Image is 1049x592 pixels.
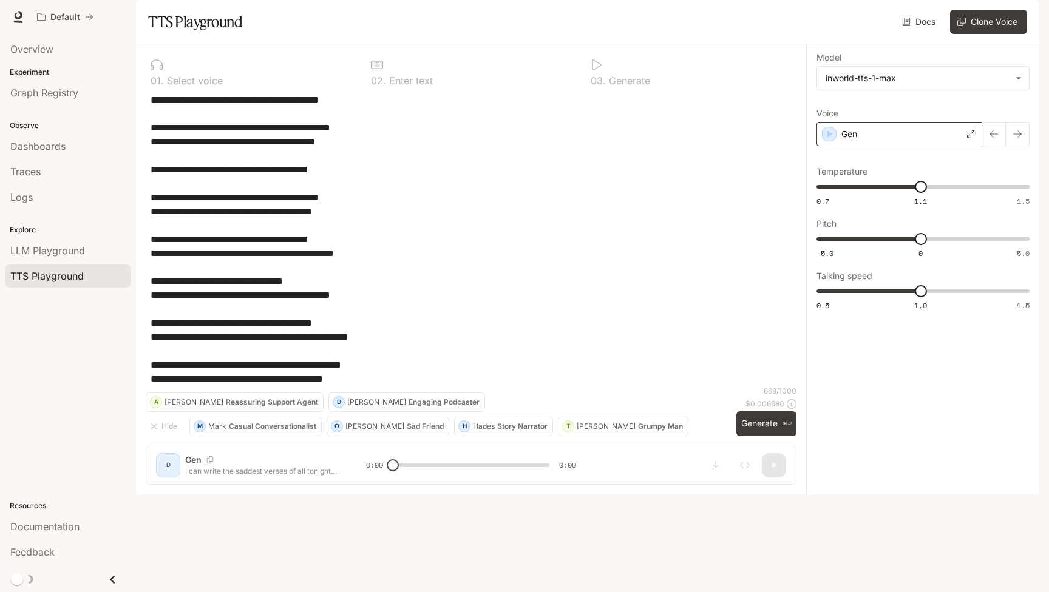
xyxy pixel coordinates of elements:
p: [PERSON_NAME] [345,423,404,430]
p: 0 3 . [591,76,606,86]
p: Grumpy Man [638,423,683,430]
p: Voice [816,109,838,118]
p: Temperature [816,167,867,176]
p: Reassuring Support Agent [226,399,318,406]
div: M [194,417,205,436]
p: $ 0.006680 [745,399,784,409]
p: 0 2 . [371,76,386,86]
button: D[PERSON_NAME]Engaging Podcaster [328,392,485,412]
p: Talking speed [816,272,872,280]
span: -5.0 [816,248,833,258]
span: 0.5 [816,300,829,311]
p: 668 / 1000 [764,386,796,396]
div: H [459,417,470,436]
div: D [333,392,344,412]
div: O [331,417,342,436]
p: [PERSON_NAME] [577,423,636,430]
button: A[PERSON_NAME]Reassuring Support Agent [146,392,324,412]
h1: TTS Playground [148,10,242,34]
button: Generate⌘⏎ [736,411,796,436]
p: Engaging Podcaster [409,399,480,406]
p: Story Narrator [497,423,548,430]
button: T[PERSON_NAME]Grumpy Man [558,417,688,436]
div: inworld-tts-1-max [817,67,1029,90]
span: 0.7 [816,196,829,206]
p: ⌘⏎ [783,420,792,428]
p: Mark [208,423,226,430]
p: Default [50,12,80,22]
p: Model [816,53,841,62]
span: 1.1 [914,196,927,206]
p: Pitch [816,220,837,228]
button: Hide [146,417,185,436]
p: Gen [841,128,857,140]
button: MMarkCasual Conversationalist [189,417,322,436]
button: Clone Voice [950,10,1027,34]
span: 1.5 [1017,196,1030,206]
div: A [151,392,161,412]
span: 0 [918,248,923,258]
a: Docs [900,10,940,34]
span: 5.0 [1017,248,1030,258]
button: HHadesStory Narrator [454,417,553,436]
div: T [563,417,574,436]
span: 1.0 [914,300,927,311]
p: Sad Friend [407,423,444,430]
button: All workspaces [32,5,99,29]
p: [PERSON_NAME] [347,399,406,406]
p: Generate [606,76,650,86]
button: O[PERSON_NAME]Sad Friend [327,417,449,436]
p: Casual Conversationalist [229,423,316,430]
span: 1.5 [1017,300,1030,311]
p: [PERSON_NAME] [165,399,223,406]
div: inworld-tts-1-max [826,72,1010,84]
p: Select voice [164,76,223,86]
p: Hades [473,423,495,430]
p: Enter text [386,76,433,86]
p: 0 1 . [151,76,164,86]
